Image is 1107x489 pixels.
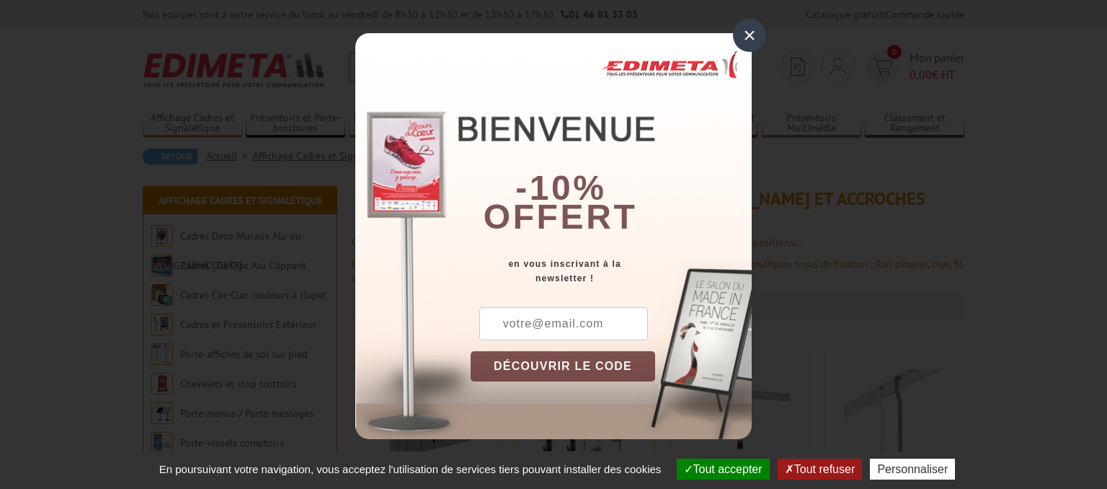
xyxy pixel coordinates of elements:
[870,459,955,480] button: Personnaliser (fenêtre modale)
[515,169,606,207] b: -10%
[471,351,655,382] button: DÉCOUVRIR LE CODE
[677,459,770,480] button: Tout accepter
[152,463,669,475] span: En poursuivant votre navigation, vous acceptez l'utilisation de services tiers pouvant installer ...
[479,307,648,340] input: votre@email.com
[471,257,752,286] div: en vous inscrivant à la newsletter !
[778,459,862,480] button: Tout refuser
[733,19,766,52] div: ×
[484,198,638,236] font: offert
